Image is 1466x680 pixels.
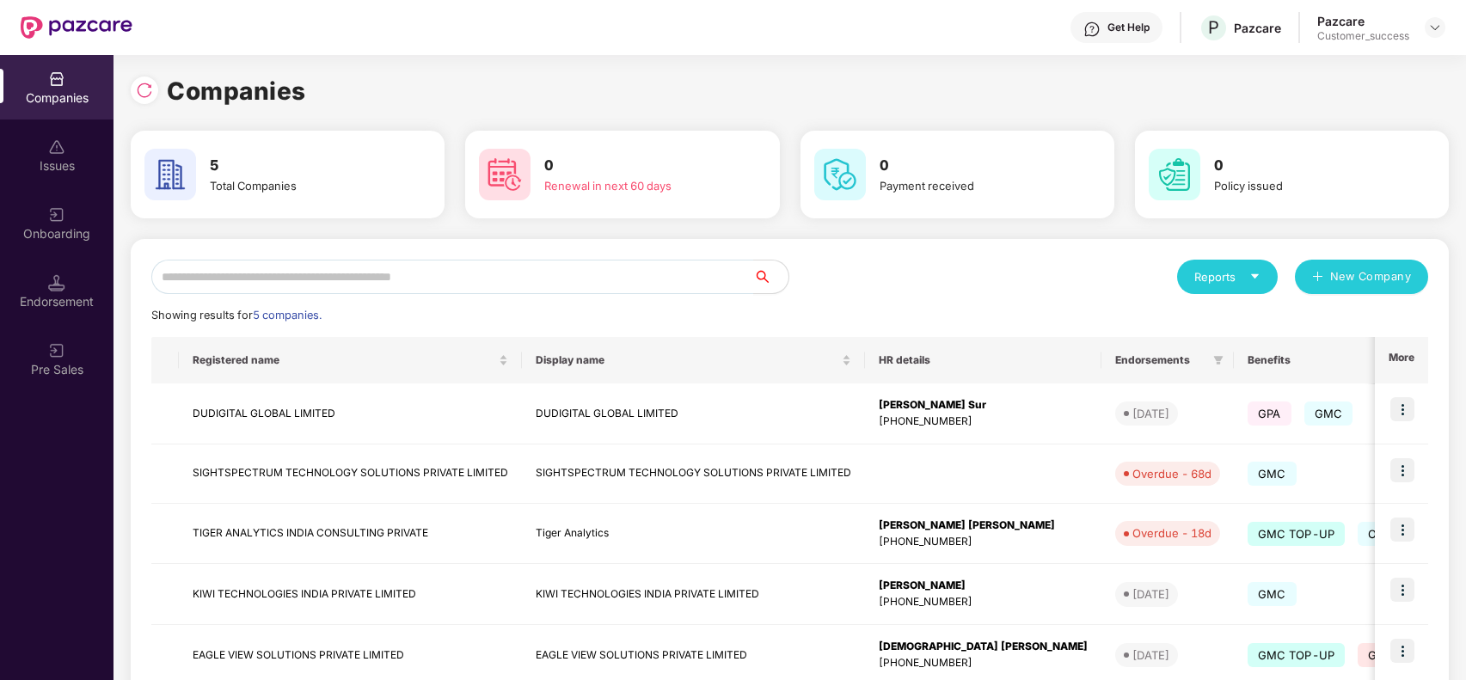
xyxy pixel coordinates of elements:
[753,270,788,284] span: search
[879,578,1088,594] div: [PERSON_NAME]
[179,444,522,504] td: SIGHTSPECTRUM TECHNOLOGY SOLUTIONS PRIVATE LIMITED
[1194,268,1261,285] div: Reports
[1149,149,1200,200] img: svg+xml;base64,PHN2ZyB4bWxucz0iaHR0cDovL3d3dy53My5vcmcvMjAwMC9zdmciIHdpZHRoPSI2MCIgaGVpZ2h0PSI2MC...
[1213,355,1224,365] span: filter
[522,504,865,565] td: Tiger Analytics
[1210,350,1227,371] span: filter
[1248,462,1297,486] span: GMC
[1390,578,1414,602] img: icon
[753,260,789,294] button: search
[1208,17,1219,38] span: P
[1248,401,1291,426] span: GPA
[879,518,1088,534] div: [PERSON_NAME] [PERSON_NAME]
[1428,21,1442,34] img: svg+xml;base64,PHN2ZyBpZD0iRHJvcGRvd24tMzJ4MzIiIHhtbG5zPSJodHRwOi8vd3d3LnczLm9yZy8yMDAwL3N2ZyIgd2...
[167,72,306,110] h1: Companies
[210,155,396,177] h3: 5
[48,342,65,359] img: svg+xml;base64,PHN2ZyB3aWR0aD0iMjAiIGhlaWdodD0iMjAiIHZpZXdCb3g9IjAgMCAyMCAyMCIgZmlsbD0ibm9uZSIgeG...
[144,149,196,200] img: svg+xml;base64,PHN2ZyB4bWxucz0iaHR0cDovL3d3dy53My5vcmcvMjAwMC9zdmciIHdpZHRoPSI2MCIgaGVpZ2h0PSI2MC...
[879,594,1088,610] div: [PHONE_NUMBER]
[1317,29,1409,43] div: Customer_success
[522,337,865,383] th: Display name
[48,138,65,156] img: svg+xml;base64,PHN2ZyBpZD0iSXNzdWVzX2Rpc2FibGVkIiB4bWxucz0iaHR0cDovL3d3dy53My5vcmcvMjAwMC9zdmciIH...
[1375,337,1428,383] th: More
[1132,465,1211,482] div: Overdue - 68d
[1358,522,1402,546] span: OPD
[879,414,1088,430] div: [PHONE_NUMBER]
[544,155,731,177] h3: 0
[136,82,153,99] img: svg+xml;base64,PHN2ZyBpZD0iUmVsb2FkLTMyeDMyIiB4bWxucz0iaHR0cDovL3d3dy53My5vcmcvMjAwMC9zdmciIHdpZH...
[544,177,731,194] div: Renewal in next 60 days
[865,337,1101,383] th: HR details
[522,564,865,625] td: KIWI TECHNOLOGIES INDIA PRIVATE LIMITED
[1317,13,1409,29] div: Pazcare
[179,337,522,383] th: Registered name
[522,444,865,504] td: SIGHTSPECTRUM TECHNOLOGY SOLUTIONS PRIVATE LIMITED
[1358,643,1401,667] span: GTL
[1083,21,1101,38] img: svg+xml;base64,PHN2ZyBpZD0iSGVscC0zMngzMiIgeG1sbnM9Imh0dHA6Ly93d3cudzMub3JnLzIwMDAvc3ZnIiB3aWR0aD...
[48,70,65,88] img: svg+xml;base64,PHN2ZyBpZD0iQ29tcGFuaWVzIiB4bWxucz0iaHR0cDovL3d3dy53My5vcmcvMjAwMC9zdmciIHdpZHRoPS...
[479,149,531,200] img: svg+xml;base64,PHN2ZyB4bWxucz0iaHR0cDovL3d3dy53My5vcmcvMjAwMC9zdmciIHdpZHRoPSI2MCIgaGVpZ2h0PSI2MC...
[879,639,1088,655] div: [DEMOGRAPHIC_DATA] [PERSON_NAME]
[1390,518,1414,542] img: icon
[880,177,1066,194] div: Payment received
[879,655,1088,671] div: [PHONE_NUMBER]
[1312,271,1323,285] span: plus
[1248,522,1345,546] span: GMC TOP-UP
[1132,405,1169,422] div: [DATE]
[1390,639,1414,663] img: icon
[48,274,65,291] img: svg+xml;base64,PHN2ZyB3aWR0aD0iMTQuNSIgaGVpZ2h0PSIxNC41IiB2aWV3Qm94PSIwIDAgMTYgMTYiIGZpbGw9Im5vbm...
[1249,271,1261,282] span: caret-down
[880,155,1066,177] h3: 0
[48,206,65,224] img: svg+xml;base64,PHN2ZyB3aWR0aD0iMjAiIGhlaWdodD0iMjAiIHZpZXdCb3g9IjAgMCAyMCAyMCIgZmlsbD0ibm9uZSIgeG...
[21,16,132,39] img: New Pazcare Logo
[1132,524,1211,542] div: Overdue - 18d
[1234,20,1281,36] div: Pazcare
[1248,582,1297,606] span: GMC
[879,397,1088,414] div: [PERSON_NAME] Sur
[814,149,866,200] img: svg+xml;base64,PHN2ZyB4bWxucz0iaHR0cDovL3d3dy53My5vcmcvMjAwMC9zdmciIHdpZHRoPSI2MCIgaGVpZ2h0PSI2MC...
[1214,177,1401,194] div: Policy issued
[1132,646,1169,664] div: [DATE]
[1330,268,1412,285] span: New Company
[179,504,522,565] td: TIGER ANALYTICS INDIA CONSULTING PRIVATE
[1107,21,1150,34] div: Get Help
[1390,397,1414,421] img: icon
[879,534,1088,550] div: [PHONE_NUMBER]
[1214,155,1401,177] h3: 0
[536,353,838,367] span: Display name
[151,309,322,322] span: Showing results for
[1132,585,1169,603] div: [DATE]
[1115,353,1206,367] span: Endorsements
[1390,458,1414,482] img: icon
[253,309,322,322] span: 5 companies.
[210,177,396,194] div: Total Companies
[522,383,865,444] td: DUDIGITAL GLOBAL LIMITED
[179,383,522,444] td: DUDIGITAL GLOBAL LIMITED
[179,564,522,625] td: KIWI TECHNOLOGIES INDIA PRIVATE LIMITED
[1248,643,1345,667] span: GMC TOP-UP
[193,353,495,367] span: Registered name
[1304,401,1353,426] span: GMC
[1295,260,1428,294] button: plusNew Company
